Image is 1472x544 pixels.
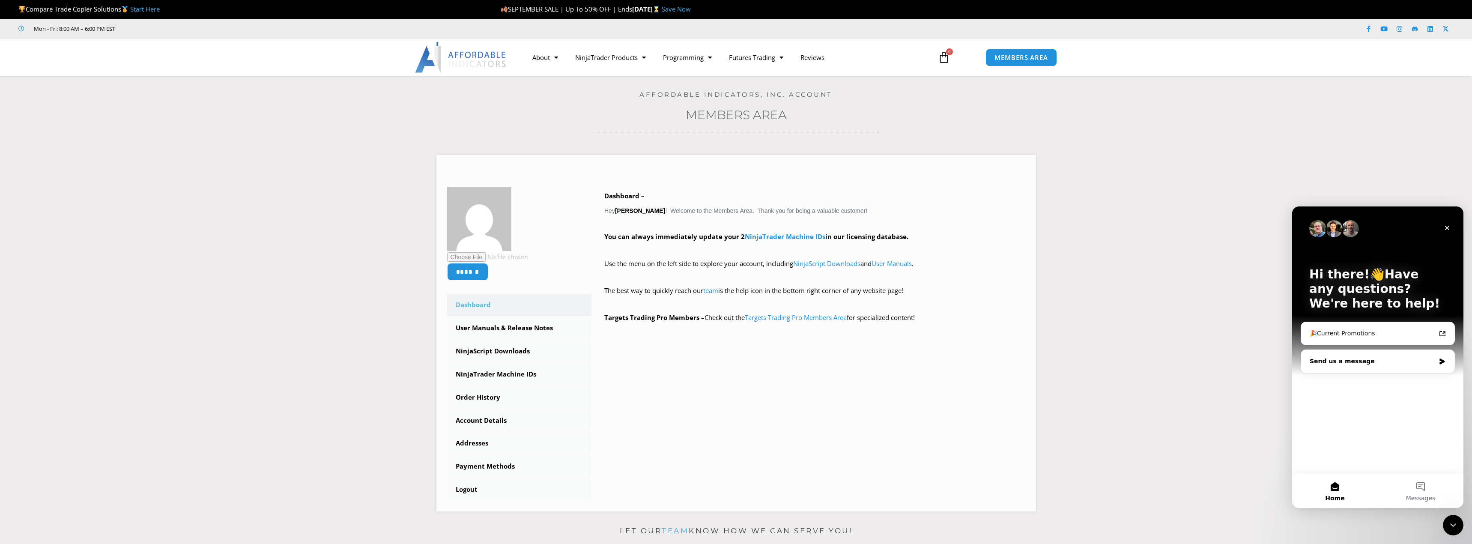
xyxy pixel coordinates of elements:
a: Reviews [792,48,833,67]
strong: [DATE] [632,5,662,13]
img: 🏆 [19,6,25,12]
div: Hey ! Welcome to the Members Area. Thank you for being a valuable customer! [604,190,1025,324]
a: Targets Trading Pro Members Area [745,313,847,322]
a: Affordable Indicators, Inc. Account [639,90,833,99]
a: Start Here [130,5,160,13]
img: a494b84cbd3b50146e92c8d47044f99b8b062120adfec278539270dc0cbbfc9c [447,187,511,251]
a: Account Details [447,409,592,432]
span: Compare Trade Copier Solutions [18,5,160,13]
nav: Menu [524,48,928,67]
img: 🥇 [122,6,128,12]
a: NinjaScript Downloads [447,340,592,362]
img: LogoAI | Affordable Indicators – NinjaTrader [415,42,507,73]
a: team [662,526,689,535]
a: NinjaTrader Machine IDs [447,363,592,386]
a: 0 [925,45,963,70]
strong: [PERSON_NAME] [615,207,665,214]
img: 🍂 [501,6,508,12]
a: NinjaTrader Products [567,48,654,67]
a: MEMBERS AREA [985,49,1057,66]
span: Mon - Fri: 8:00 AM – 6:00 PM EST [32,24,115,34]
nav: Account pages [447,294,592,501]
img: ⌛ [653,6,660,12]
a: NinjaScript Downloads [793,259,860,268]
span: MEMBERS AREA [994,54,1048,61]
a: Payment Methods [447,455,592,478]
p: Let our know how we can serve you! [436,524,1036,538]
iframe: Intercom live chat [1292,206,1463,508]
a: Futures Trading [720,48,792,67]
a: User Manuals & Release Notes [447,317,592,339]
a: NinjaTrader Machine IDs [745,232,825,241]
a: About [524,48,567,67]
a: Programming [654,48,720,67]
a: team [703,286,718,295]
a: Addresses [447,432,592,454]
a: Order History [447,386,592,409]
p: The best way to quickly reach our is the help icon in the bottom right corner of any website page! [604,285,1025,309]
iframe: Intercom live chat [1443,515,1463,535]
a: Dashboard [447,294,592,316]
p: Check out the for specialized content! [604,312,1025,324]
a: User Manuals [872,259,912,268]
strong: Targets Trading Pro Members – [604,313,705,322]
iframe: Customer reviews powered by Trustpilot [127,24,256,33]
b: Dashboard – [604,191,645,200]
a: Logout [447,478,592,501]
a: Save Now [662,5,691,13]
strong: You can always immediately update your 2 in our licensing database. [604,232,908,241]
a: Members Area [686,108,787,122]
p: Use the menu on the left side to explore your account, including and . [604,258,1025,282]
span: 0 [946,48,953,55]
span: SEPTEMBER SALE | Up To 50% OFF | Ends [501,5,632,13]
